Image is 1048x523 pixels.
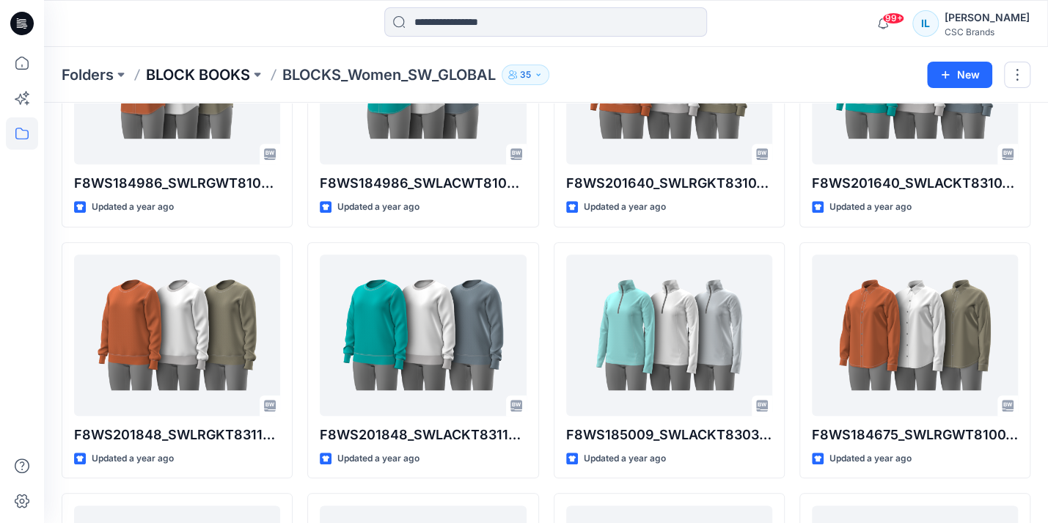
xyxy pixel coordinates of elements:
a: F8WS201848_SWLACKT8311_F18_GLACT_VFA [320,255,526,416]
button: 35 [502,65,549,85]
p: Updated a year ago [92,200,174,215]
a: F8WS185009_SWLACKT8303_F18_GLACT_VFA [566,255,772,416]
p: Updated a year ago [337,200,419,215]
a: BLOCK BOOKS [146,65,250,85]
div: IL [912,10,939,37]
p: F8WS201640_SWLRGKT8310_F18_GLREG_VFA [566,173,772,194]
p: F8WS184675_SWLRGWT8100_F18_GLREG_VFA [812,425,1018,445]
p: 35 [520,67,531,83]
p: F8WS184986_SWLRGWT8102_F18_GLREG_VFA [74,173,280,194]
p: BLOCKS_Women_SW_GLOBAL [282,65,496,85]
div: [PERSON_NAME] [945,9,1030,26]
div: CSC Brands [945,26,1030,37]
p: Updated a year ago [337,451,419,467]
p: F8WS201848_SWLRGKT8311_F18_GLREG_VFA [74,425,280,445]
p: F8WS184986_SWLACWT8102_F18_GLACT_VFA [320,173,526,194]
p: Updated a year ago [92,451,174,467]
p: F8WS185009_SWLACKT8303_F18_GLACT_VFA [566,425,772,445]
p: Updated a year ago [584,451,666,467]
p: Updated a year ago [829,451,912,467]
p: F8WS201640_SWLACKT8310_F18_GLACT_VFA [812,173,1018,194]
span: 99+ [882,12,904,24]
a: Folders [62,65,114,85]
a: F8WS184675_SWLRGWT8100_F18_GLREG_VFA [812,255,1018,416]
p: F8WS201848_SWLACKT8311_F18_GLACT_VFA [320,425,526,445]
a: F8WS201848_SWLRGKT8311_F18_GLREG_VFA [74,255,280,416]
p: Updated a year ago [829,200,912,215]
p: Updated a year ago [584,200,666,215]
button: New [927,62,992,88]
